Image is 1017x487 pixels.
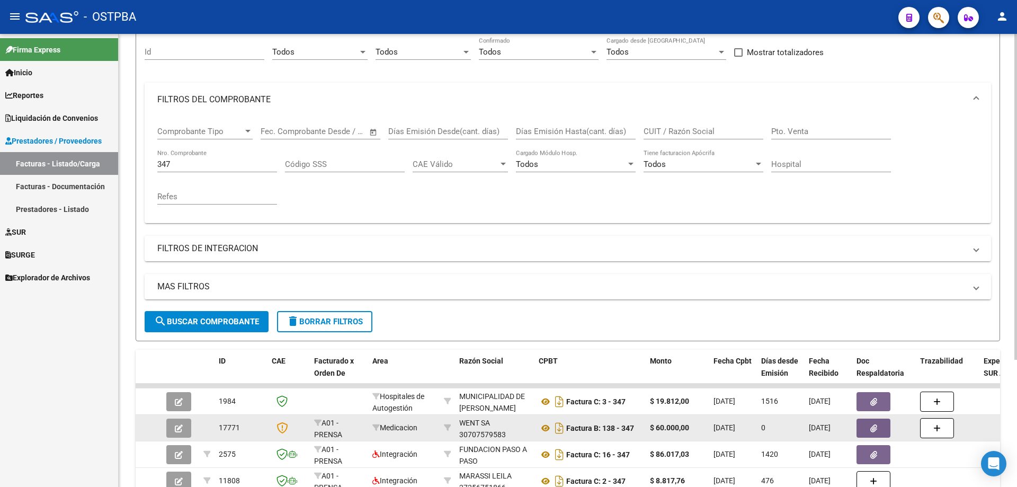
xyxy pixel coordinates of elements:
[459,417,490,429] div: WENT SA
[566,424,634,432] strong: Factura B: 138 - 347
[761,397,778,405] span: 1516
[459,444,530,466] div: 30708315040
[145,83,991,117] mat-expansion-panel-header: FILTROS DEL COMPROBANTE
[5,44,60,56] span: Firma Express
[809,397,831,405] span: [DATE]
[646,350,709,396] datatable-header-cell: Monto
[644,160,666,169] span: Todos
[313,127,364,136] input: Fecha fin
[145,236,991,261] mat-expansion-panel-header: FILTROS DE INTEGRACION
[809,423,831,432] span: [DATE]
[650,450,689,458] strong: $ 86.017,03
[805,350,852,396] datatable-header-cell: Fecha Recibido
[5,249,35,261] span: SURGE
[287,317,363,326] span: Borrar Filtros
[5,90,43,101] span: Reportes
[154,315,167,327] mat-icon: search
[372,476,417,485] span: Integración
[287,315,299,327] mat-icon: delete
[761,423,765,432] span: 0
[713,476,735,485] span: [DATE]
[552,446,566,463] i: Descargar documento
[372,423,417,432] span: Medicacion
[145,117,991,223] div: FILTROS DEL COMPROBANTE
[713,397,735,405] span: [DATE]
[650,476,685,485] strong: $ 8.817,76
[219,476,240,485] span: 11808
[459,444,530,468] div: FUNDACION PASO A PASO
[996,10,1009,23] mat-icon: person
[809,450,831,458] span: [DATE]
[713,423,735,432] span: [DATE]
[261,127,304,136] input: Fecha inicio
[145,311,269,332] button: Buscar Comprobante
[916,350,979,396] datatable-header-cell: Trazabilidad
[267,350,310,396] datatable-header-cell: CAE
[809,476,831,485] span: [DATE]
[761,450,778,458] span: 1420
[455,350,534,396] datatable-header-cell: Razón Social
[5,135,102,147] span: Prestadores / Proveedores
[372,357,388,365] span: Area
[8,10,21,23] mat-icon: menu
[459,391,530,413] div: 30999001552
[852,350,916,396] datatable-header-cell: Doc Respaldatoria
[310,350,368,396] datatable-header-cell: Facturado x Orden De
[5,226,26,238] span: SUR
[157,127,243,136] span: Comprobante Tipo
[709,350,757,396] datatable-header-cell: Fecha Cpbt
[219,423,240,432] span: 17771
[219,450,236,458] span: 2575
[981,451,1006,476] div: Open Intercom Messenger
[314,445,342,466] span: A01 - PRENSA
[747,46,824,59] span: Mostrar totalizadores
[5,112,98,124] span: Liquidación de Convenios
[534,350,646,396] datatable-header-cell: CPBT
[368,126,380,138] button: Open calendar
[459,391,530,415] div: MUNICIPALIDAD DE [PERSON_NAME]
[566,477,626,485] strong: Factura C: 2 - 347
[713,357,752,365] span: Fecha Cpbt
[157,94,966,105] mat-panel-title: FILTROS DEL COMPROBANTE
[376,47,398,57] span: Todos
[516,160,538,169] span: Todos
[713,450,735,458] span: [DATE]
[920,357,963,365] span: Trazabilidad
[459,417,530,439] div: 30707579583
[157,243,966,254] mat-panel-title: FILTROS DE INTEGRACION
[272,357,286,365] span: CAE
[84,5,136,29] span: - OSTPBA
[5,67,32,78] span: Inicio
[372,450,417,458] span: Integración
[459,470,512,482] div: MARASSI LEILA
[539,357,558,365] span: CPBT
[154,317,259,326] span: Buscar Comprobante
[145,274,991,299] mat-expansion-panel-header: MAS FILTROS
[219,397,236,405] span: 1984
[606,47,629,57] span: Todos
[757,350,805,396] datatable-header-cell: Días desde Emisión
[219,357,226,365] span: ID
[314,419,342,439] span: A01 - PRENSA
[650,357,672,365] span: Monto
[566,397,626,406] strong: Factura C: 3 - 347
[857,357,904,377] span: Doc Respaldatoria
[372,392,424,413] span: Hospitales de Autogestión
[761,357,798,377] span: Días desde Emisión
[552,393,566,410] i: Descargar documento
[413,160,498,169] span: CAE Válido
[459,357,503,365] span: Razón Social
[650,423,689,432] strong: $ 60.000,00
[314,357,354,377] span: Facturado x Orden De
[368,350,440,396] datatable-header-cell: Area
[5,272,90,284] span: Explorador de Archivos
[761,476,774,485] span: 476
[809,357,838,377] span: Fecha Recibido
[277,311,372,332] button: Borrar Filtros
[215,350,267,396] datatable-header-cell: ID
[272,47,295,57] span: Todos
[552,420,566,437] i: Descargar documento
[566,450,630,459] strong: Factura C: 16 - 347
[650,397,689,405] strong: $ 19.812,00
[479,47,501,57] span: Todos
